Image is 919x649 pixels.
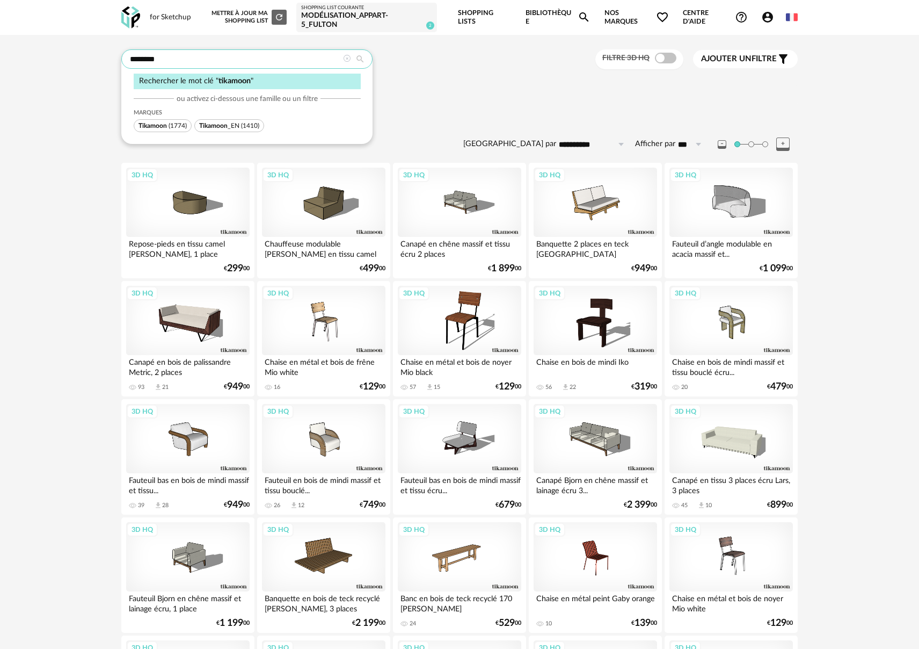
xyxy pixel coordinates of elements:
[301,11,432,30] div: Modélisation_Appart-5_Fulton
[624,501,657,509] div: € 00
[561,383,570,391] span: Download icon
[463,139,556,149] label: [GEOGRAPHIC_DATA] par
[121,6,140,28] img: OXP
[670,286,701,300] div: 3D HQ
[770,619,786,627] span: 129
[701,55,752,63] span: Ajouter un
[262,355,385,377] div: Chaise en métal et bois de frêne Mio white
[262,286,294,300] div: 3D HQ
[499,501,515,509] span: 679
[777,53,790,66] span: Filter icon
[631,619,657,627] div: € 00
[434,384,440,391] div: 15
[169,122,187,129] span: (1774)
[701,54,777,64] span: filtre
[398,237,521,258] div: Canapé en chêne massif et tissu écru 2 places [GEOGRAPHIC_DATA]
[398,168,429,182] div: 3D HQ
[199,122,228,129] span: Tikamoon
[134,109,361,117] div: Marques
[570,384,576,391] div: 22
[656,11,669,24] span: Heart Outline icon
[761,11,779,24] span: Account Circle icon
[767,501,793,509] div: € 00
[529,281,662,397] a: 3D HQ Chaise en bois de mindi Iko 56 Download icon 22 €31900
[534,286,565,300] div: 3D HQ
[257,399,390,515] a: 3D HQ Fauteuil en bois de mindi massif et tissu bouclé... 26 Download icon 12 €74900
[735,11,748,24] span: Help Circle Outline icon
[199,122,239,129] span: _EN
[681,502,688,509] div: 45
[224,383,250,391] div: € 00
[290,501,298,509] span: Download icon
[360,383,385,391] div: € 00
[705,502,712,509] div: 10
[529,399,662,515] a: 3D HQ Canapé Bjorn en chêne massif et lainage écru 3... €2 39900
[398,405,429,419] div: 3D HQ
[162,502,169,509] div: 28
[627,501,651,509] span: 2 399
[360,501,385,509] div: € 00
[121,163,254,279] a: 3D HQ Repose-pieds en tissu camel [PERSON_NAME], 1 place €29900
[760,265,793,272] div: € 00
[398,355,521,377] div: Chaise en métal et bois de noyer Mio black
[241,122,259,129] span: (1410)
[274,14,284,20] span: Refresh icon
[224,265,250,272] div: € 00
[154,383,162,391] span: Download icon
[138,384,144,391] div: 93
[495,501,521,509] div: € 00
[138,122,167,129] span: Tikamoon
[410,384,416,391] div: 57
[634,619,651,627] span: 139
[298,502,304,509] div: 12
[669,592,793,613] div: Chaise en métal et bois de noyer Mio white
[398,473,521,495] div: Fauteuil bas en bois de mindi massif et tissu écru...
[262,168,294,182] div: 3D HQ
[121,123,798,135] div: 3189 résultats
[262,523,294,537] div: 3D HQ
[534,237,657,258] div: Banquette 2 places en teck [GEOGRAPHIC_DATA]
[393,163,526,279] a: 3D HQ Canapé en chêne massif et tissu écru 2 places [GEOGRAPHIC_DATA] €1 89900
[426,21,434,30] span: 2
[534,405,565,419] div: 3D HQ
[426,383,434,391] span: Download icon
[363,383,379,391] span: 129
[491,265,515,272] span: 1 899
[669,237,793,258] div: Fauteuil d’angle modulable en acacia massif et...
[670,405,701,419] div: 3D HQ
[355,619,379,627] span: 2 199
[227,501,243,509] span: 949
[218,77,251,85] span: tikamoon
[262,237,385,258] div: Chauffeuse modulable [PERSON_NAME] en tissu camel
[545,620,552,628] div: 10
[770,383,786,391] span: 479
[631,265,657,272] div: € 00
[224,501,250,509] div: € 00
[763,265,786,272] span: 1 099
[410,620,416,628] div: 24
[274,384,280,391] div: 16
[669,355,793,377] div: Chaise en bois de mindi massif et tissu bouclé écru...
[634,383,651,391] span: 319
[154,501,162,509] span: Download icon
[393,281,526,397] a: 3D HQ Chaise en métal et bois de noyer Mio black 57 Download icon 15 €12900
[393,517,526,633] a: 3D HQ Banc en bois de teck recyclé 170 [PERSON_NAME] 24 €52900
[220,619,243,627] span: 1 199
[363,501,379,509] span: 749
[126,237,250,258] div: Repose-pieds en tissu camel [PERSON_NAME], 1 place
[767,619,793,627] div: € 00
[393,399,526,515] a: 3D HQ Fauteuil bas en bois de mindi massif et tissu écru... €67900
[257,281,390,397] a: 3D HQ Chaise en métal et bois de frêne Mio white 16 €12900
[216,619,250,627] div: € 00
[767,383,793,391] div: € 00
[669,473,793,495] div: Canapé en tissu 3 places écru Lars, 3 places
[534,168,565,182] div: 3D HQ
[665,399,798,515] a: 3D HQ Canapé en tissu 3 places écru Lars, 3 places 45 Download icon 10 €89900
[121,399,254,515] a: 3D HQ Fauteuil bas en bois de mindi massif et tissu... 39 Download icon 28 €94900
[529,517,662,633] a: 3D HQ Chaise en métal peint Gaby orange 10 €13900
[693,50,798,68] button: Ajouter unfiltre Filter icon
[209,10,287,25] div: Mettre à jour ma Shopping List
[257,163,390,279] a: 3D HQ Chauffeuse modulable [PERSON_NAME] en tissu camel €49900
[227,383,243,391] span: 949
[670,523,701,537] div: 3D HQ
